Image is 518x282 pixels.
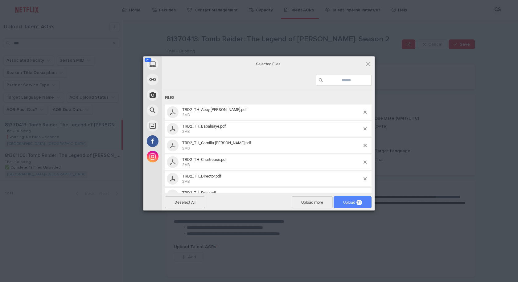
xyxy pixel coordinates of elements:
span: TRD2_TH_Abby [PERSON_NAME].pdf [182,107,247,112]
span: 21 [356,200,362,205]
span: TRD2_TH_Chartreuse.pdf [180,157,364,167]
span: TRD2_TH_Chartreuse.pdf [182,157,227,162]
span: Deselect All [165,196,205,208]
div: Take Photo [143,87,217,103]
div: My Device [143,56,217,72]
span: TRD2_TH_Eshu.pdf [180,190,364,201]
div: Web Search [143,103,217,118]
div: Facebook [143,133,217,149]
div: Instagram [143,149,217,164]
span: 2MB [182,163,190,167]
span: TRD2_TH_Babaluaye.pdf [182,124,226,129]
span: TRD2_TH_Babaluaye.pdf [180,124,364,134]
span: TRD2_TH_Director.pdf [182,174,221,178]
span: Selected Files [207,61,330,67]
div: Link (URL) [143,72,217,87]
div: Unsplash [143,118,217,133]
span: TRD2_TH_Eshu.pdf [182,190,216,195]
span: TRD2_TH_Camilla [PERSON_NAME].pdf [182,141,251,145]
span: Click here or hit ESC to close picker [365,60,372,67]
span: Upload more [292,196,333,208]
span: Upload [334,196,372,208]
span: TRD2_TH_Abby Ortiz.pdf [180,107,364,117]
span: 2MB [182,146,190,150]
span: 21 [145,58,151,62]
span: 2MB [182,113,190,117]
span: TRD2_TH_Director.pdf [180,174,364,184]
span: 2MB [182,129,190,134]
span: Upload [343,200,362,205]
div: Files [165,92,372,104]
span: 2MB [182,179,190,184]
span: TRD2_TH_Camilla Roth.pdf [180,141,364,151]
